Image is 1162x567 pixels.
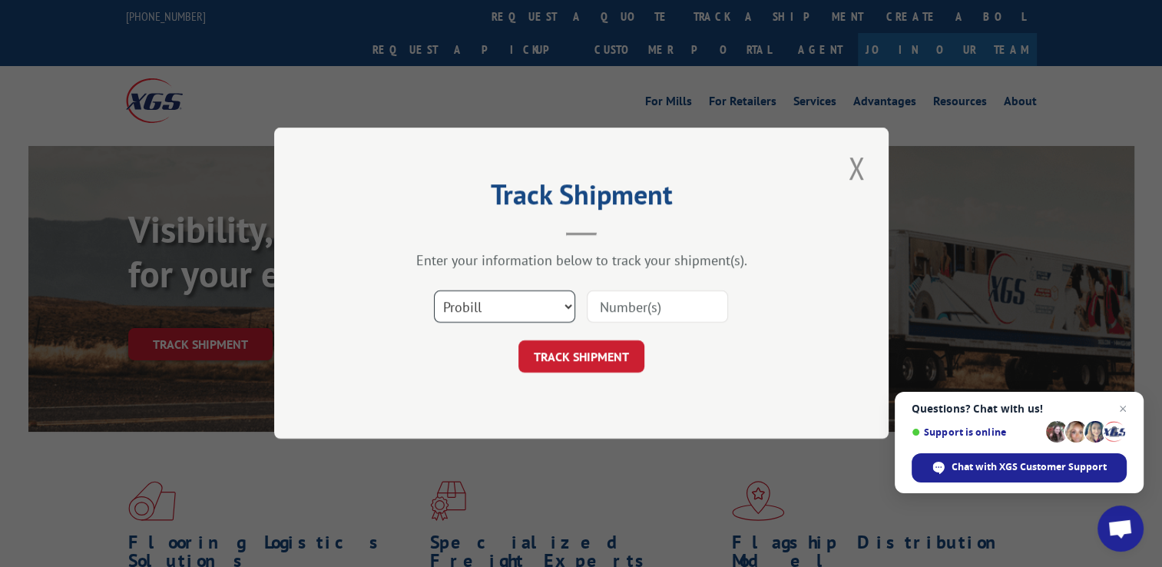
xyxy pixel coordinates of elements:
[843,147,869,189] button: Close modal
[912,426,1041,438] span: Support is online
[518,341,644,373] button: TRACK SHIPMENT
[351,184,812,213] h2: Track Shipment
[587,291,728,323] input: Number(s)
[952,460,1107,474] span: Chat with XGS Customer Support
[351,252,812,270] div: Enter your information below to track your shipment(s).
[912,403,1127,415] span: Questions? Chat with us!
[912,453,1127,482] span: Chat with XGS Customer Support
[1097,506,1144,552] a: Open chat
